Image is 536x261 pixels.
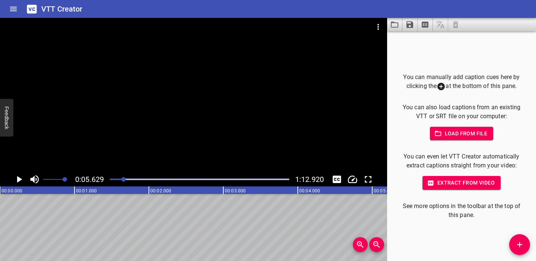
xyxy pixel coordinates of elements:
button: Add Cue [509,234,530,255]
text: 00:03.000 [225,188,246,194]
button: Save captions to file [402,18,418,31]
h6: VTT Creator [41,3,83,15]
span: Add some captions below, then you can translate them. [433,18,448,31]
span: Load from file [436,129,488,138]
p: See more options in the toolbar at the top of this pane. [399,202,524,220]
button: Video Options [369,18,387,36]
span: Extract from video [428,178,495,188]
button: Load captions from file [387,18,402,31]
text: 00:04.000 [299,188,320,194]
p: You can also load captions from an existing VTT or SRT file on your computer: [399,103,524,121]
text: 00:05.000 [374,188,395,194]
text: 00:00.000 [1,188,22,194]
div: Playback Speed [345,172,360,186]
button: Toggle fullscreen [361,172,375,186]
button: Toggle captions [330,172,344,186]
span: 1:12.920 [295,175,324,184]
div: Play progress [110,179,289,180]
p: You can manually add caption cues here by clicking the at the bottom of this pane. [399,73,524,91]
span: Set video volume [63,177,67,182]
button: Extract captions from video [418,18,433,31]
button: Play/Pause [12,172,26,186]
text: 00:02.000 [150,188,171,194]
button: Zoom Out [369,237,384,252]
button: Zoom In [353,237,368,252]
button: Change Playback Speed [345,172,360,186]
svg: Extract captions from video [421,20,430,29]
button: Extract from video [422,176,501,190]
text: 00:01.000 [76,188,97,194]
p: You can even let VTT Creator automatically extract captions straight from your video: [399,152,524,170]
svg: Load captions from file [390,20,399,29]
span: 0:05.629 [75,175,104,184]
button: Load from file [430,127,494,141]
button: Toggle mute [28,172,42,186]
